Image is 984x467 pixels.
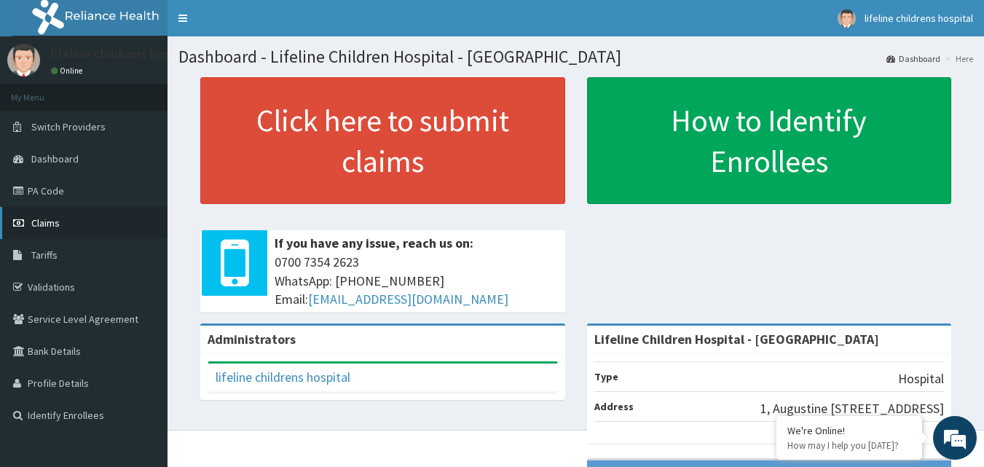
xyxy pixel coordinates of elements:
[31,120,106,133] span: Switch Providers
[84,141,201,288] span: We're online!
[587,77,952,204] a: How to Identify Enrollees
[898,369,944,388] p: Hospital
[51,47,196,60] p: lifeline childrens hospital
[594,400,634,413] b: Address
[594,370,618,383] b: Type
[886,52,940,65] a: Dashboard
[76,82,245,101] div: Chat with us now
[865,12,973,25] span: lifeline childrens hospital
[31,152,79,165] span: Dashboard
[275,253,558,309] span: 0700 7354 2623 WhatsApp: [PHONE_NUMBER] Email:
[7,312,278,363] textarea: Type your message and hit 'Enter'
[942,52,973,65] li: Here
[760,399,944,418] p: 1, Augustine [STREET_ADDRESS]
[308,291,508,307] a: [EMAIL_ADDRESS][DOMAIN_NAME]
[51,66,86,76] a: Online
[208,331,296,348] b: Administrators
[787,439,911,452] p: How may I help you today?
[200,77,565,204] a: Click here to submit claims
[27,73,59,109] img: d_794563401_company_1708531726252_794563401
[7,44,40,76] img: User Image
[838,9,856,28] img: User Image
[275,235,473,251] b: If you have any issue, reach us on:
[178,47,973,66] h1: Dashboard - Lifeline Children Hospital - [GEOGRAPHIC_DATA]
[239,7,274,42] div: Minimize live chat window
[31,248,58,262] span: Tariffs
[594,331,879,348] strong: Lifeline Children Hospital - [GEOGRAPHIC_DATA]
[787,424,911,437] div: We're Online!
[31,216,60,229] span: Claims
[216,369,350,385] a: lifeline childrens hospital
